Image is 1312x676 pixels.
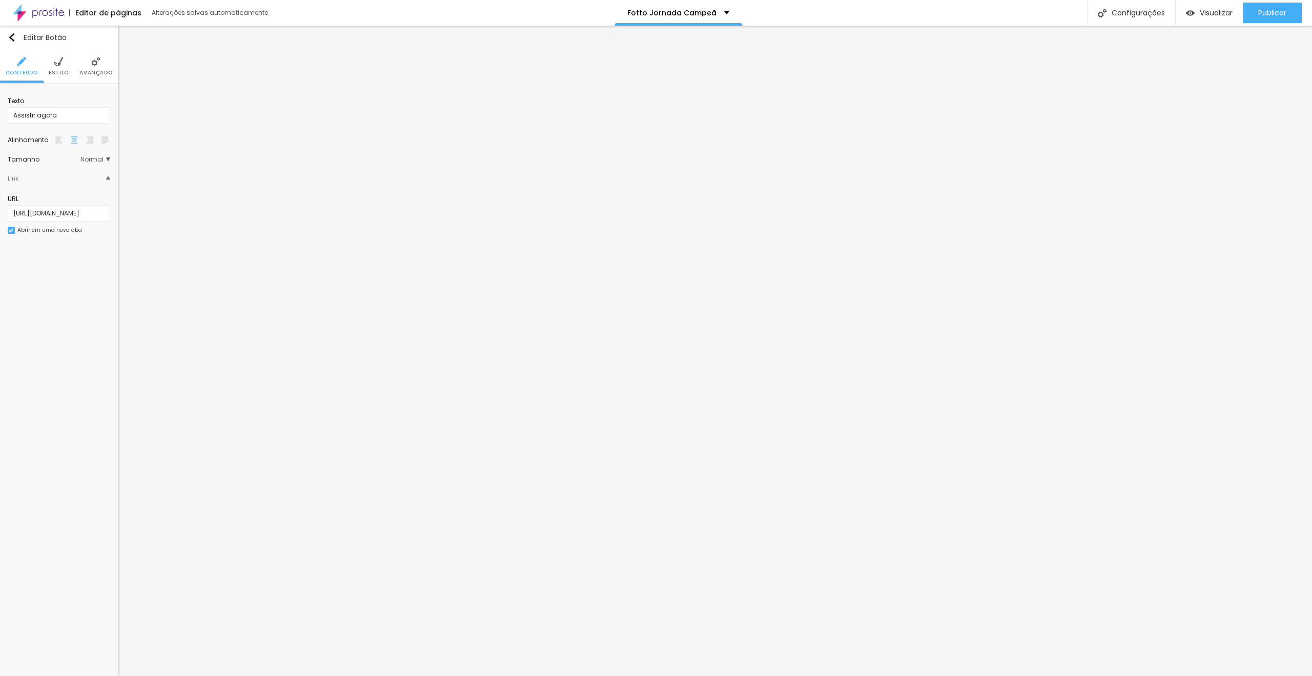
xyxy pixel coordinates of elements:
[80,156,110,163] span: Normal
[6,70,38,75] span: Conteúdo
[1258,9,1286,17] span: Publicar
[8,173,18,184] div: Link
[1243,3,1302,23] button: Publicar
[101,136,109,144] img: paragraph-justified-align.svg
[8,194,110,204] div: URL
[49,70,69,75] span: Estilo
[91,57,100,66] img: Icone
[17,57,26,66] img: Icone
[106,176,110,180] img: Icone
[8,168,110,189] div: IconeLink
[17,228,82,233] div: Abrir em uma nova aba
[8,33,16,42] img: Icone
[9,228,14,233] img: Icone
[1200,9,1233,17] span: Visualizar
[152,10,270,16] div: Alterações salvas automaticamente
[627,9,716,16] p: Fotto Jornada Campeã
[1176,3,1243,23] button: Visualizar
[54,57,63,66] img: Icone
[71,136,78,144] img: paragraph-center-align.svg
[8,33,67,42] div: Editar Botão
[8,156,80,163] div: Tamanho
[69,9,141,16] div: Editor de páginas
[86,136,93,144] img: paragraph-right-align.svg
[55,136,63,144] img: paragraph-left-align.svg
[1098,9,1106,17] img: Icone
[8,137,54,143] div: Alinhamento
[8,96,110,106] div: Texto
[118,26,1312,676] iframe: Editor
[79,70,112,75] span: Avançado
[1186,9,1195,17] img: view-1.svg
